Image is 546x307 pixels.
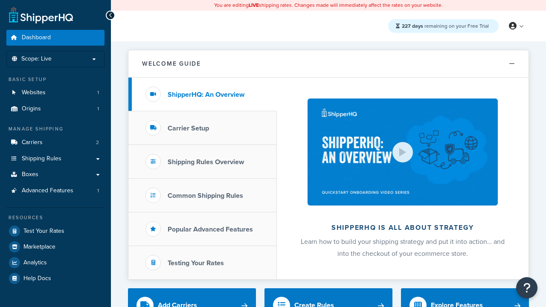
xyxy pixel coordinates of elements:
[97,105,99,113] span: 1
[6,223,105,239] a: Test Your Rates
[6,183,105,199] a: Advanced Features1
[516,277,537,298] button: Open Resource Center
[23,228,64,235] span: Test Your Rates
[128,50,529,78] button: Welcome Guide
[168,226,253,233] h3: Popular Advanced Features
[6,183,105,199] li: Advanced Features
[168,125,209,132] h3: Carrier Setup
[168,259,224,267] h3: Testing Your Rates
[6,239,105,255] a: Marketplace
[6,76,105,83] div: Basic Setup
[23,259,47,266] span: Analytics
[22,139,43,146] span: Carriers
[6,214,105,221] div: Resources
[22,89,46,96] span: Websites
[6,101,105,117] a: Origins1
[142,61,201,67] h2: Welcome Guide
[97,187,99,194] span: 1
[22,171,38,178] span: Boxes
[6,85,105,101] a: Websites1
[168,91,244,98] h3: ShipperHQ: An Overview
[168,158,244,166] h3: Shipping Rules Overview
[97,89,99,96] span: 1
[168,192,243,200] h3: Common Shipping Rules
[21,55,52,63] span: Scope: Live
[96,139,99,146] span: 2
[299,224,506,232] h2: ShipperHQ is all about strategy
[22,105,41,113] span: Origins
[22,155,61,162] span: Shipping Rules
[6,30,105,46] a: Dashboard
[301,237,505,258] span: Learn how to build your shipping strategy and put it into action… and into the checkout of your e...
[6,167,105,182] a: Boxes
[6,151,105,167] a: Shipping Rules
[23,275,51,282] span: Help Docs
[23,243,55,251] span: Marketplace
[402,22,423,30] strong: 227 days
[6,101,105,117] li: Origins
[308,98,498,206] img: ShipperHQ is all about strategy
[22,34,51,41] span: Dashboard
[6,85,105,101] li: Websites
[402,22,489,30] span: remaining on your Free Trial
[6,255,105,270] a: Analytics
[6,271,105,286] a: Help Docs
[249,1,259,9] b: LIVE
[6,135,105,151] a: Carriers2
[22,187,73,194] span: Advanced Features
[6,135,105,151] li: Carriers
[6,125,105,133] div: Manage Shipping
